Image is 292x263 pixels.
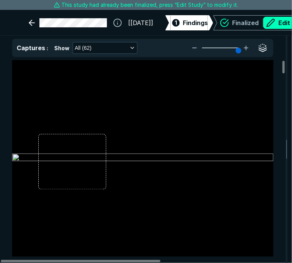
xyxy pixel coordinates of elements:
span: [[DATE]] [128,18,153,27]
span: All (62) [75,44,91,52]
span: This study had already been finalized, press “Edit Study” to modify it. [61,1,238,9]
span: : [47,45,48,51]
img: 40454403-e796-4114-b64e-2b09153e4f6e [12,154,273,163]
span: Captures [17,44,45,52]
div: 1Findings [165,15,213,30]
span: Show [54,44,69,52]
span: Findings [183,18,208,27]
a: See-Mode Logo [12,14,18,31]
span: 1 [175,19,177,27]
